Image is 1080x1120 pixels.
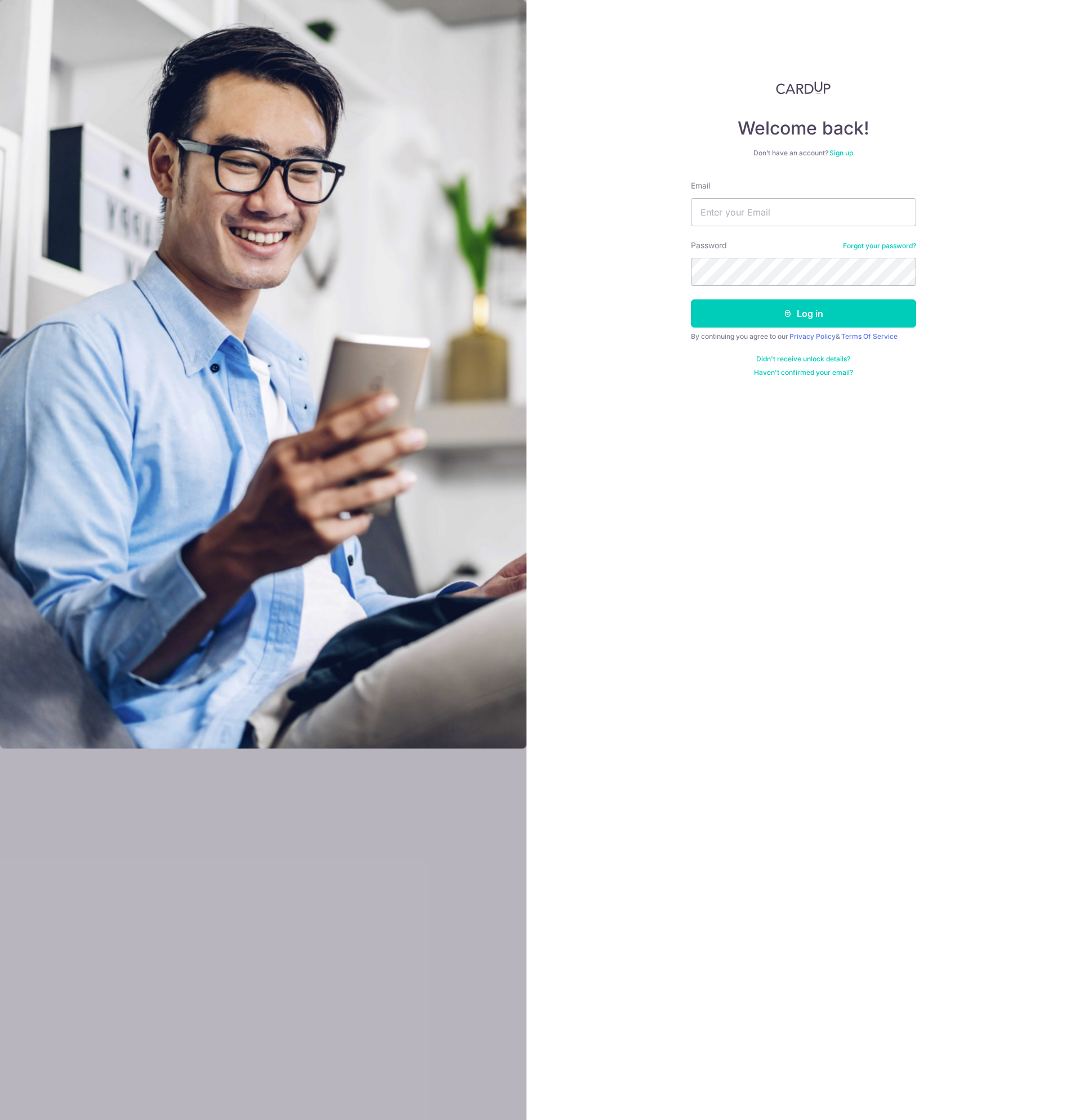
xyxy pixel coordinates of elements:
button: Log in [691,299,916,328]
div: Don’t have an account? [691,149,916,158]
input: Enter your Email [691,198,916,226]
div: By continuing you agree to our & [691,332,916,341]
label: Password [691,240,727,251]
a: Sign up [829,149,853,157]
a: Terms Of Service [841,332,898,341]
a: Didn't receive unlock details? [756,355,850,364]
a: Haven't confirmed your email? [754,368,853,377]
img: CardUp Logo [776,81,831,95]
h4: Welcome back! [691,117,916,140]
a: Privacy Policy [789,332,836,341]
label: Email [691,180,710,191]
a: Forgot your password? [843,241,916,250]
